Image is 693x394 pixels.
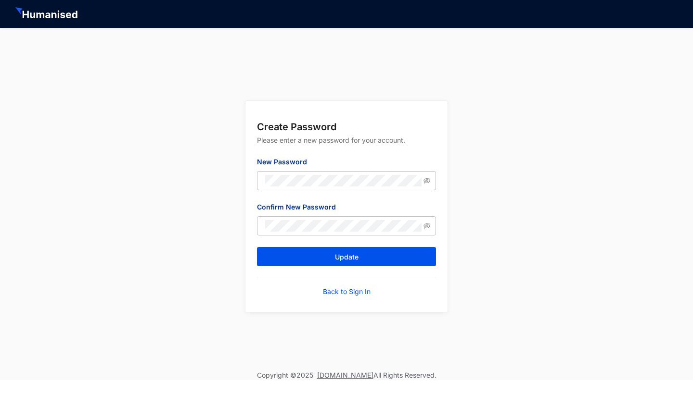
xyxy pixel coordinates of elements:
p: Create Password [257,120,436,134]
input: Confirm New Password [265,220,422,232]
input: New Password [265,175,422,186]
a: Back to Sign In [323,287,371,296]
label: Confirm New Password [257,202,343,212]
p: Please enter a new password for your account. [257,134,436,157]
span: eye-invisible [423,222,430,229]
label: New Password [257,157,314,167]
img: HeaderHumanisedNameIcon.51e74e20af0cdc04d39a069d6394d6d9.svg [15,7,79,21]
span: Update [335,252,359,262]
a: [DOMAIN_NAME] [317,371,373,379]
button: Update [257,247,436,266]
span: eye-invisible [423,177,430,184]
p: Copyright © 2025 All Rights Reserved. [257,370,436,380]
